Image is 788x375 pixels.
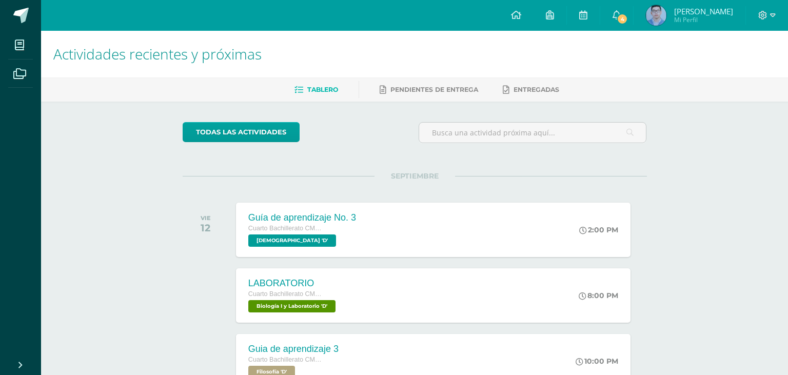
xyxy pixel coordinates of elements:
div: 2:00 PM [579,225,618,234]
span: Cuarto Bachillerato CMP Bachillerato en CCLL con Orientación en Computación [248,225,325,232]
span: 4 [617,13,628,25]
a: Entregadas [503,82,559,98]
span: Biblia 'D' [248,234,336,247]
span: Cuarto Bachillerato CMP Bachillerato en CCLL con Orientación en Computación [248,356,325,363]
div: VIE [201,214,211,222]
span: Mi Perfil [674,15,733,24]
span: Cuarto Bachillerato CMP Bachillerato en CCLL con Orientación en Computación [248,290,325,298]
input: Busca una actividad próxima aquí... [419,123,646,143]
div: 8:00 PM [579,291,618,300]
span: [PERSON_NAME] [674,6,733,16]
div: 10:00 PM [576,357,618,366]
div: LABORATORIO [248,278,338,289]
a: Tablero [294,82,338,98]
div: 12 [201,222,211,234]
img: a1925560b508ce76969deebab263b0a9.png [646,5,666,26]
span: Entregadas [514,86,559,93]
span: SEPTIEMBRE [375,171,455,181]
div: Guia de aprendizaje 3 [248,344,339,354]
span: Biología I y Laboratorio 'D' [248,300,336,312]
div: Guía de aprendizaje No. 3 [248,212,356,223]
span: Tablero [307,86,338,93]
span: Pendientes de entrega [390,86,478,93]
a: Pendientes de entrega [380,82,478,98]
span: Actividades recientes y próximas [53,44,262,64]
a: todas las Actividades [183,122,300,142]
